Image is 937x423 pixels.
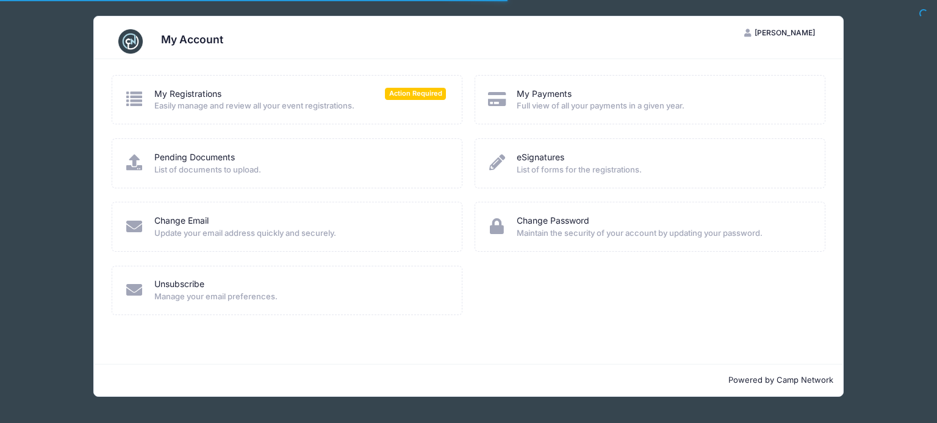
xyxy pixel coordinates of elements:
[517,100,809,112] span: Full view of all your payments in a given year.
[154,227,447,240] span: Update your email address quickly and securely.
[154,151,235,164] a: Pending Documents
[154,215,209,227] a: Change Email
[154,278,204,291] a: Unsubscribe
[517,215,589,227] a: Change Password
[517,88,572,101] a: My Payments
[104,374,833,386] p: Powered by Camp Network
[517,227,809,240] span: Maintain the security of your account by updating your password.
[154,88,221,101] a: My Registrations
[517,151,564,164] a: eSignatures
[154,164,447,176] span: List of documents to upload.
[385,88,446,99] span: Action Required
[517,164,809,176] span: List of forms for the registrations.
[734,23,825,43] button: [PERSON_NAME]
[154,100,447,112] span: Easily manage and review all your event registrations.
[755,28,815,37] span: [PERSON_NAME]
[118,29,143,54] img: CampNetwork
[161,33,223,46] h3: My Account
[154,291,447,303] span: Manage your email preferences.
